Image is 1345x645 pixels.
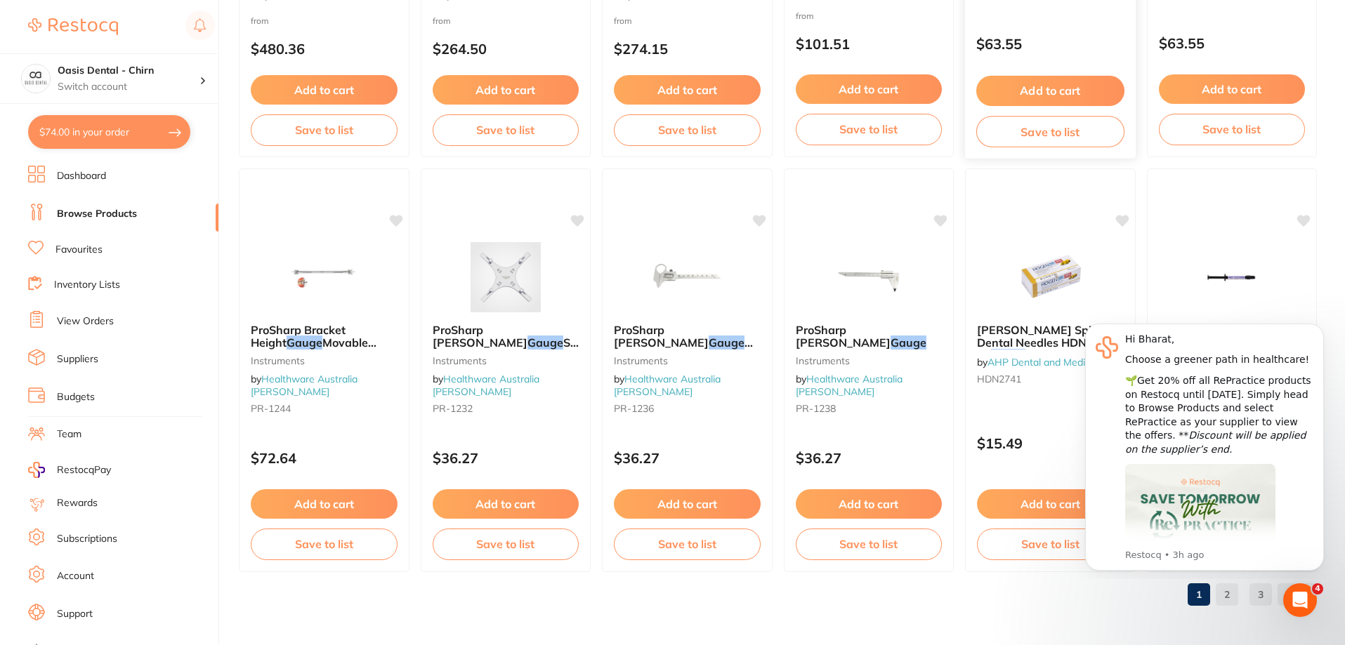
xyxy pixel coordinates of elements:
span: PR-1236 [614,402,654,415]
p: $36.27 [433,450,579,466]
button: Add to cart [433,75,579,105]
a: Healthware Australia [PERSON_NAME] [796,373,903,398]
span: from [251,15,269,26]
b: ProSharp Bracket Height Gauge Movable Head [251,324,398,350]
iframe: Intercom live chat [1283,583,1317,617]
small: Instruments [251,355,398,366]
em: Gauge [287,335,322,350]
span: by [251,373,357,398]
button: Save to list [1159,114,1306,145]
button: Add to cart [251,75,398,105]
a: Inventory Lists [54,278,120,292]
a: Account [57,569,94,583]
a: 3 [1249,580,1272,609]
a: View Orders [57,314,114,328]
button: Add to cart [1159,74,1306,104]
span: with Screw [614,335,768,362]
button: Add to cart [796,489,943,519]
a: Healthware Australia [PERSON_NAME] [614,373,721,398]
img: RestocqPay [28,462,45,478]
b: ProSharp Boone Gauge Stainless Steel - Incisal Edge: 3.5, 4.0, 4.5, 5.0mm [433,324,579,350]
em: Gauge [709,335,744,350]
em: Gauge [527,335,563,350]
small: Instruments [433,355,579,366]
span: from [433,15,451,26]
p: $36.27 [614,450,761,466]
span: ProSharp [PERSON_NAME] [796,323,891,350]
p: $480.36 [251,41,398,57]
span: ProSharp [PERSON_NAME] [433,323,527,350]
button: Save to list [251,114,398,145]
a: Browse Products [57,207,137,221]
a: Dashboard [57,169,106,183]
a: Budgets [57,390,95,404]
p: $36.27 [796,450,943,466]
b: ProSharp Boley Gauge with Screw [614,324,761,350]
button: Save to list [614,528,761,559]
h4: Oasis Dental - Chirn [58,64,199,78]
button: $74.00 in your order [28,115,190,149]
img: FLOW TAIN L.V. SYRINGE WITH .19 GAUGE TIPS [1186,242,1278,312]
button: Save to list [614,114,761,145]
a: 1 [1188,580,1210,609]
button: Save to list [251,528,398,559]
button: Save to list [796,528,943,559]
p: $101.51 [796,36,943,52]
button: Add to cart [614,75,761,105]
span: Movable Head [251,335,376,362]
span: by [977,356,1098,368]
img: ProSharp Boone Gauge Stainless Steel - Incisal Edge: 3.5, 4.0, 4.5, 5.0mm [460,242,551,312]
button: Add to cart [796,74,943,104]
span: HDN2741 [977,373,1021,385]
a: Healthware Australia [PERSON_NAME] [433,373,539,398]
span: PR-1238 [796,402,836,415]
span: PR-1244 [251,402,291,415]
p: $15.49 [977,435,1124,451]
a: 2 [1216,580,1238,609]
span: [PERSON_NAME] Spitze Dental Needles HDN2721 - 27 [977,323,1123,363]
p: $72.64 [251,450,398,466]
small: Instruments [796,355,943,366]
em: Gauge [891,335,926,350]
button: Save to list [433,114,579,145]
button: Save to list [976,116,1124,147]
a: Rewards [57,496,98,510]
p: $63.55 [976,36,1124,52]
button: Add to cart [433,489,579,519]
p: Switch account [58,80,199,94]
span: ProSharp Bracket Height [251,323,346,350]
span: ProSharp [PERSON_NAME] [614,323,709,350]
img: ProSharp Boley Gauge [823,242,914,312]
a: Team [57,427,81,441]
button: Save to list [433,528,579,559]
span: from [796,11,814,21]
p: $63.55 [1159,35,1306,51]
button: Save to list [977,528,1124,559]
span: 4 [1312,583,1323,594]
a: Healthware Australia [PERSON_NAME] [251,373,357,398]
b: ProSharp Boley Gauge [796,324,943,350]
button: Add to cart [977,489,1124,519]
img: Oasis Dental - Chirn [22,65,50,93]
span: from [614,15,632,26]
a: Support [57,607,93,621]
span: by [614,373,721,398]
a: RestocqPay [28,462,111,478]
small: Instruments [614,355,761,366]
span: by [796,373,903,398]
img: Hogen Spitze Dental Needles HDN2721 - 27 gauge x 41mm [1004,242,1096,312]
span: x 41mm [1025,349,1068,363]
a: Favourites [55,243,103,257]
a: Restocq Logo [28,11,118,43]
button: Add to cart [251,489,398,519]
button: Save to list [796,114,943,145]
iframe: Intercom notifications message [1064,311,1345,579]
span: PR-1232 [433,402,473,415]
